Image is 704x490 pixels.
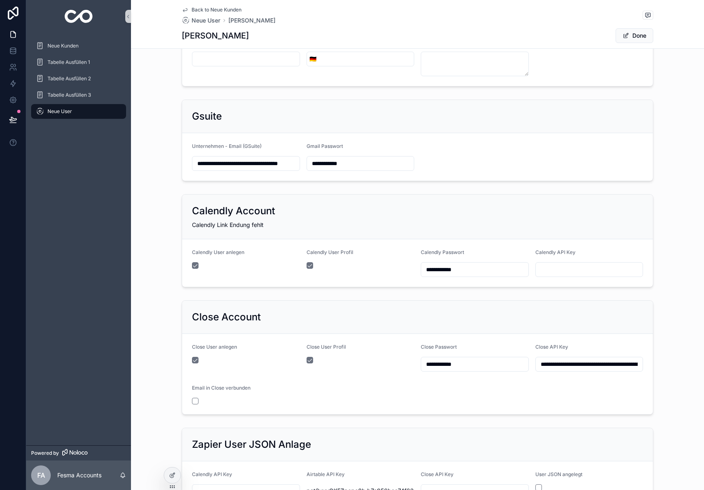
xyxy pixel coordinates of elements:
span: Neue User [192,16,220,25]
span: Calendly API Key [192,471,232,477]
span: Calendly Passwort [421,249,464,255]
h1: [PERSON_NAME] [182,30,249,41]
a: Tabelle Ausfüllen 2 [31,71,126,86]
span: FA [37,470,45,480]
h2: Close Account [192,311,261,324]
button: Select Button [307,52,319,66]
span: Calendly User Profil [307,249,353,255]
span: Calendly Link Endung fehlt [192,221,264,228]
a: Neue User [31,104,126,119]
span: Tabelle Ausfüllen 3 [47,92,91,98]
h2: Zapier User JSON Anlage [192,438,311,451]
div: scrollable content [26,33,131,129]
span: 🇩🇪 [309,55,316,63]
img: App logo [65,10,93,23]
span: Airtable API Key [307,471,345,477]
a: [PERSON_NAME] [228,16,275,25]
span: Email in Close verbunden [192,385,250,391]
button: Done [616,28,653,43]
span: Tabelle Ausfüllen 2 [47,75,91,82]
span: Close API Key [535,344,568,350]
a: Neue Kunden [31,39,126,53]
span: Close Passwort [421,344,457,350]
span: User JSON angelegt [535,471,582,477]
span: Back to Neue Kunden [192,7,241,13]
h2: Calendly Account [192,204,275,218]
a: Back to Neue Kunden [182,7,241,13]
p: Fesma Accounts [57,471,102,479]
span: Close User anlegen [192,344,237,350]
span: Neue Kunden [47,43,79,49]
span: Close User Profil [307,344,346,350]
span: Powered by [31,450,59,456]
span: Neue User [47,108,72,115]
span: Calendly User anlegen [192,249,244,255]
span: Tabelle Ausfüllen 1 [47,59,90,66]
a: Neue User [182,16,220,25]
span: Calendly API Key [535,249,575,255]
span: Unternehmen - Email (GSuite) [192,143,262,149]
h2: Gsuite [192,110,222,123]
span: Gmail Passwort [307,143,343,149]
a: Tabelle Ausfüllen 1 [31,55,126,70]
span: Close API Key [421,471,454,477]
a: Tabelle Ausfüllen 3 [31,88,126,102]
a: Powered by [26,445,131,461]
